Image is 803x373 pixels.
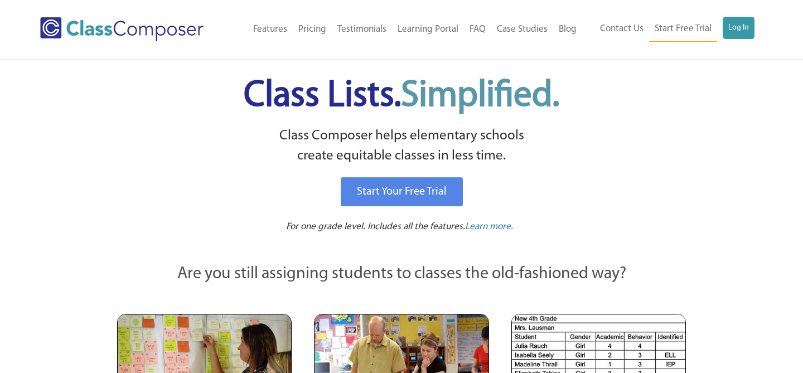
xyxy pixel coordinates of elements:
[229,17,582,42] nav: Header Menu
[115,126,688,167] p: Class Composer helps elementary schools create equitable classes in less time.
[465,220,513,234] a: Learn more.
[244,78,559,114] span: Class Lists.
[594,17,649,41] a: Contact Us
[723,17,754,39] a: Log In
[401,78,559,114] span: Simplified.
[491,17,553,42] a: Case Studies
[649,17,717,42] a: Start Free Trial
[117,262,686,287] p: Are you still assigning students to classes the old-fashioned way?
[293,17,332,42] a: Pricing
[464,17,491,42] a: FAQ
[553,17,582,42] a: Blog
[332,17,392,42] a: Testimonials
[465,222,513,231] span: Learn more.
[341,177,463,206] a: Start Your Free Trial
[392,17,464,42] a: Learning Portal
[582,17,754,42] nav: Header Menu
[357,186,447,197] span: Start Your Free Trial
[40,17,204,41] img: Class Composer
[248,17,293,42] a: Features
[286,222,465,231] span: For one grade level. Includes all the features.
